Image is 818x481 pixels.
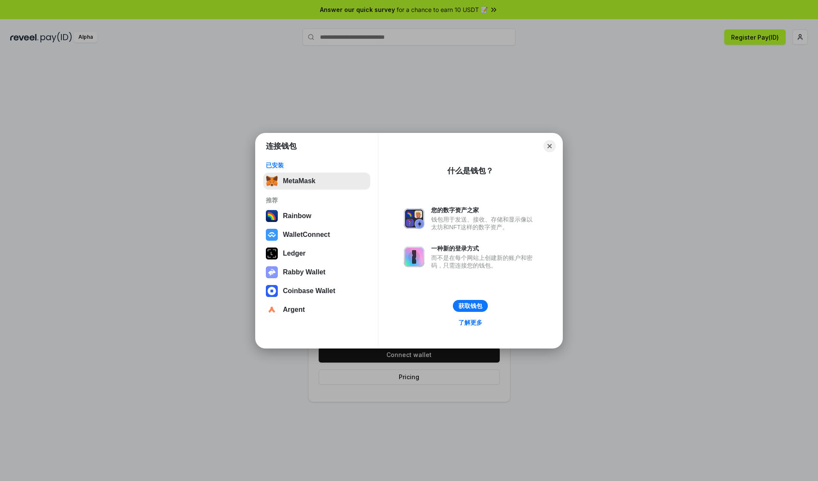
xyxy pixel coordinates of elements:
[453,300,488,312] button: 获取钱包
[263,264,370,281] button: Rabby Wallet
[404,247,424,267] img: svg+xml,%3Csvg%20xmlns%3D%22http%3A%2F%2Fwww.w3.org%2F2000%2Fsvg%22%20fill%3D%22none%22%20viewBox...
[544,140,556,152] button: Close
[266,285,278,297] img: svg+xml,%3Csvg%20width%3D%2228%22%20height%3D%2228%22%20viewBox%3D%220%200%2028%2028%22%20fill%3D...
[283,177,315,185] div: MetaMask
[447,166,493,176] div: 什么是钱包？
[263,301,370,318] button: Argent
[431,254,537,269] div: 而不是在每个网站上创建新的账户和密码，只需连接您的钱包。
[266,175,278,187] img: svg+xml,%3Csvg%20fill%3D%22none%22%20height%3D%2233%22%20viewBox%3D%220%200%2035%2033%22%20width%...
[283,212,311,220] div: Rainbow
[263,226,370,243] button: WalletConnect
[266,141,297,151] h1: 连接钱包
[266,196,368,204] div: 推荐
[431,216,537,231] div: 钱包用于发送、接收、存储和显示像以太坊和NFT这样的数字资产。
[263,207,370,225] button: Rainbow
[266,304,278,316] img: svg+xml,%3Csvg%20width%3D%2228%22%20height%3D%2228%22%20viewBox%3D%220%200%2028%2028%22%20fill%3D...
[404,208,424,229] img: svg+xml,%3Csvg%20xmlns%3D%22http%3A%2F%2Fwww.w3.org%2F2000%2Fsvg%22%20fill%3D%22none%22%20viewBox...
[263,173,370,190] button: MetaMask
[263,282,370,300] button: Coinbase Wallet
[453,317,487,328] a: 了解更多
[266,229,278,241] img: svg+xml,%3Csvg%20width%3D%2228%22%20height%3D%2228%22%20viewBox%3D%220%200%2028%2028%22%20fill%3D...
[458,302,482,310] div: 获取钱包
[266,161,368,169] div: 已安装
[263,245,370,262] button: Ledger
[266,210,278,222] img: svg+xml,%3Csvg%20width%3D%22120%22%20height%3D%22120%22%20viewBox%3D%220%200%20120%20120%22%20fil...
[458,319,482,326] div: 了解更多
[266,248,278,259] img: svg+xml,%3Csvg%20xmlns%3D%22http%3A%2F%2Fwww.w3.org%2F2000%2Fsvg%22%20width%3D%2228%22%20height%3...
[283,306,305,314] div: Argent
[283,231,330,239] div: WalletConnect
[283,250,305,257] div: Ledger
[283,268,325,276] div: Rabby Wallet
[431,245,537,252] div: 一种新的登录方式
[266,266,278,278] img: svg+xml,%3Csvg%20xmlns%3D%22http%3A%2F%2Fwww.w3.org%2F2000%2Fsvg%22%20fill%3D%22none%22%20viewBox...
[431,206,537,214] div: 您的数字资产之家
[283,287,335,295] div: Coinbase Wallet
